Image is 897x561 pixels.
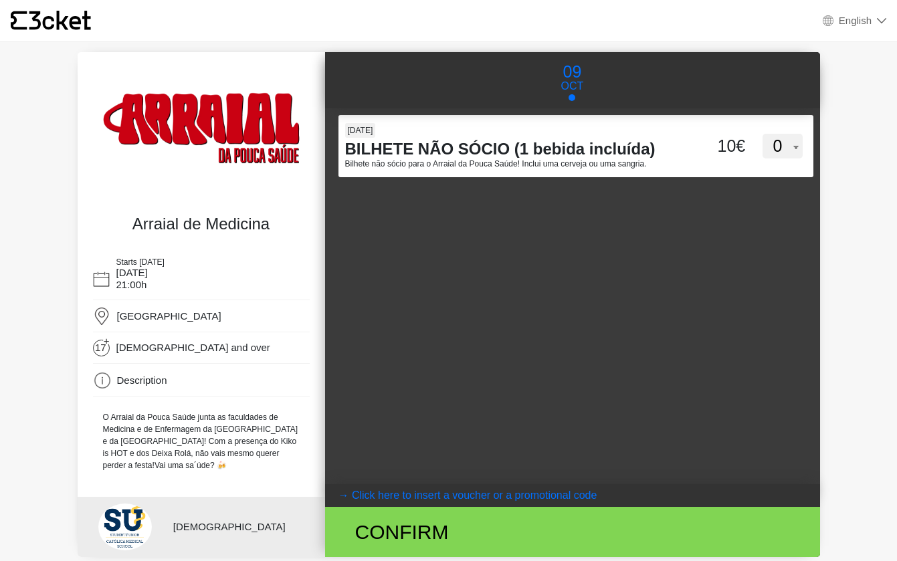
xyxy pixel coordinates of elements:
g: {' '} [11,11,27,30]
arrow: → [338,487,349,503]
button: → Click here to insert a voucher or a promotional code [325,484,820,507]
button: Confirm [325,507,820,557]
span: Starts [DATE] [116,257,165,267]
span: [DATE] 21:00h [116,267,148,290]
h4: BILHETE NÃO SÓCIO (1 bebida incluída) [345,140,682,159]
span: + [103,338,110,344]
span: [GEOGRAPHIC_DATA] [117,310,221,322]
coupontext: Click here to insert a voucher or a promotional code [352,489,597,501]
div: 10€ [681,134,749,159]
span: O Arraial da Pouca Saúde junta as faculdades de Medicina e de Enfermagem da [GEOGRAPHIC_DATA] e d... [103,413,298,470]
span: [DATE] [345,123,376,138]
p: Bilhete não sócio para o Arraial da Pouca Saúde! Inclui uma cerveja ou uma sangria. [345,159,682,169]
span: [DEMOGRAPHIC_DATA] and over [116,342,270,354]
img: 22d9fe1a39b24931814a95254e6a5dd4.webp [90,76,313,201]
select: [DATE] BILHETE NÃO SÓCIO (1 bebida incluída) Bilhete não sócio para o Arraial da Pouca Saúde! Inc... [763,134,803,159]
p: Oct [561,78,584,94]
span: 17 [95,342,110,357]
button: 09 Oct [547,59,598,102]
h4: Arraial de Medicina [96,215,306,234]
div: Confirm [345,517,648,547]
p: 09 [561,60,584,85]
span: Description [117,374,167,386]
p: [DEMOGRAPHIC_DATA] [173,520,305,535]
